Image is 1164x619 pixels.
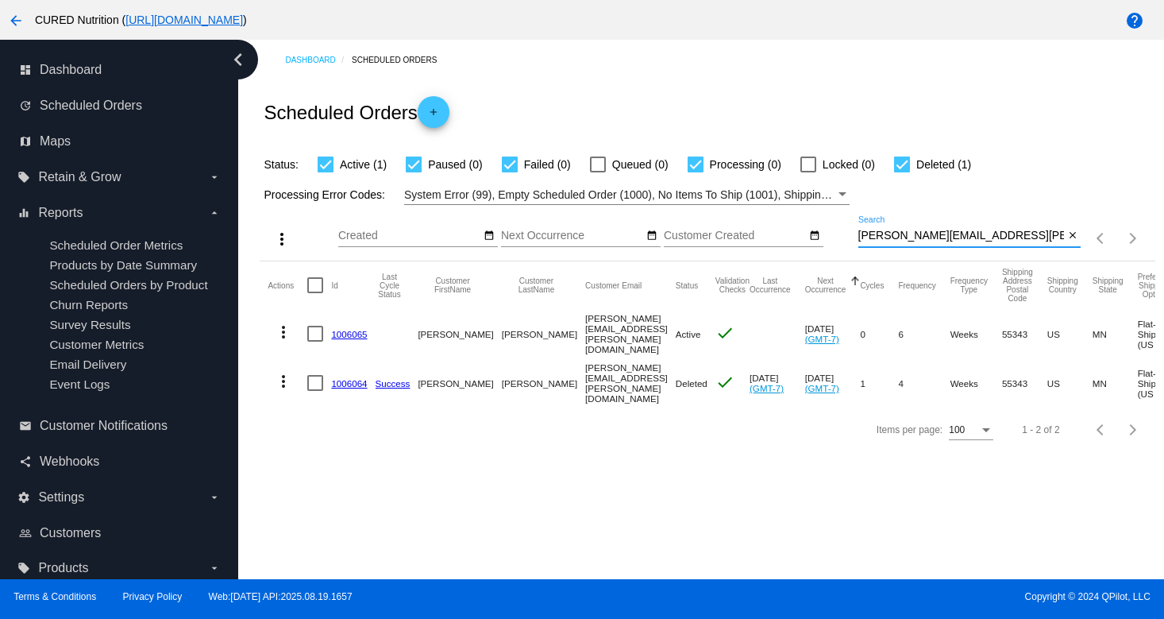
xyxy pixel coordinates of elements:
[209,591,353,602] a: Web:[DATE] API:2025.08.19.1657
[424,106,443,126] mat-icon: add
[502,309,585,358] mat-cell: [PERSON_NAME]
[1093,277,1124,294] button: Change sorting for ShippingState
[19,455,32,468] i: share
[49,278,207,292] a: Scheduled Orders by Product
[268,261,307,309] mat-header-cell: Actions
[17,207,30,219] i: equalizer
[331,280,337,290] button: Change sorting for Id
[1022,424,1059,435] div: 1 - 2 of 2
[19,413,221,439] a: email Customer Notifications
[38,561,88,575] span: Products
[274,323,293,342] mat-icon: more_vert
[13,591,96,602] a: Terms & Conditions
[950,358,1002,408] mat-cell: Weeks
[484,230,495,242] mat-icon: date_range
[208,491,221,504] i: arrow_drop_down
[715,323,734,342] mat-icon: check
[19,99,32,112] i: update
[664,230,807,242] input: Customer Created
[860,309,898,358] mat-cell: 0
[19,64,32,76] i: dashboard
[750,383,784,393] a: (GMT-7)
[585,358,676,408] mat-cell: [PERSON_NAME][EMAIL_ADDRESS][PERSON_NAME][DOMAIN_NAME]
[898,309,950,358] mat-cell: 6
[805,334,839,344] a: (GMT-7)
[19,520,221,546] a: people_outline Customers
[264,158,299,171] span: Status:
[676,378,707,389] span: Deleted
[898,280,935,290] button: Change sorting for Frequency
[501,230,644,242] input: Next Occurrence
[272,230,291,249] mat-icon: more_vert
[877,424,942,435] div: Items per page:
[49,377,110,391] a: Event Logs
[950,309,1002,358] mat-cell: Weeks
[860,280,884,290] button: Change sorting for Cycles
[274,372,293,391] mat-icon: more_vert
[1002,309,1047,358] mat-cell: 55343
[1047,309,1093,358] mat-cell: US
[418,309,501,358] mat-cell: [PERSON_NAME]
[502,277,571,294] button: Change sorting for CustomerLastName
[646,230,657,242] mat-icon: date_range
[1085,222,1117,254] button: Previous page
[805,358,861,408] mat-cell: [DATE]
[1117,222,1149,254] button: Next page
[40,419,168,433] span: Customer Notifications
[264,188,385,201] span: Processing Error Codes:
[208,207,221,219] i: arrow_drop_down
[1002,268,1033,303] button: Change sorting for ShippingPostcode
[49,258,197,272] a: Products by Date Summary
[524,155,571,174] span: Failed (0)
[123,591,183,602] a: Privacy Policy
[40,455,99,469] span: Webhooks
[502,358,585,408] mat-cell: [PERSON_NAME]
[715,373,734,392] mat-icon: check
[805,383,839,393] a: (GMT-7)
[49,298,128,311] a: Churn Reports
[49,318,130,331] a: Survey Results
[858,230,1065,242] input: Search
[1117,414,1149,446] button: Next page
[418,358,501,408] mat-cell: [PERSON_NAME]
[125,14,243,26] a: [URL][DOMAIN_NAME]
[38,206,83,220] span: Reports
[418,277,487,294] button: Change sorting for CustomerFirstName
[823,155,875,174] span: Locked (0)
[49,238,183,252] a: Scheduled Order Metrics
[676,329,701,339] span: Active
[38,170,121,184] span: Retain & Grow
[19,449,221,474] a: share Webhooks
[898,358,950,408] mat-cell: 4
[1002,358,1047,408] mat-cell: 55343
[331,329,367,339] a: 1006065
[208,171,221,184] i: arrow_drop_down
[49,358,126,371] span: Email Delivery
[585,280,642,290] button: Change sorting for CustomerEmail
[6,11,25,30] mat-icon: arrow_back
[750,277,791,294] button: Change sorting for LastOccurrenceUtc
[40,63,102,77] span: Dashboard
[428,155,482,174] span: Paused (0)
[805,277,846,294] button: Change sorting for NextOccurrenceUtc
[750,358,805,408] mat-cell: [DATE]
[40,526,101,540] span: Customers
[264,96,449,128] h2: Scheduled Orders
[860,358,898,408] mat-cell: 1
[612,155,669,174] span: Queued (0)
[17,491,30,504] i: settings
[40,99,142,113] span: Scheduled Orders
[38,490,84,505] span: Settings
[17,171,30,184] i: local_offer
[331,378,367,389] a: 1006064
[585,309,676,358] mat-cell: [PERSON_NAME][EMAIL_ADDRESS][PERSON_NAME][DOMAIN_NAME]
[715,261,750,309] mat-header-cell: Validation Checks
[1125,11,1144,30] mat-icon: help
[950,277,988,294] button: Change sorting for FrequencyType
[340,155,387,174] span: Active (1)
[809,230,820,242] mat-icon: date_range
